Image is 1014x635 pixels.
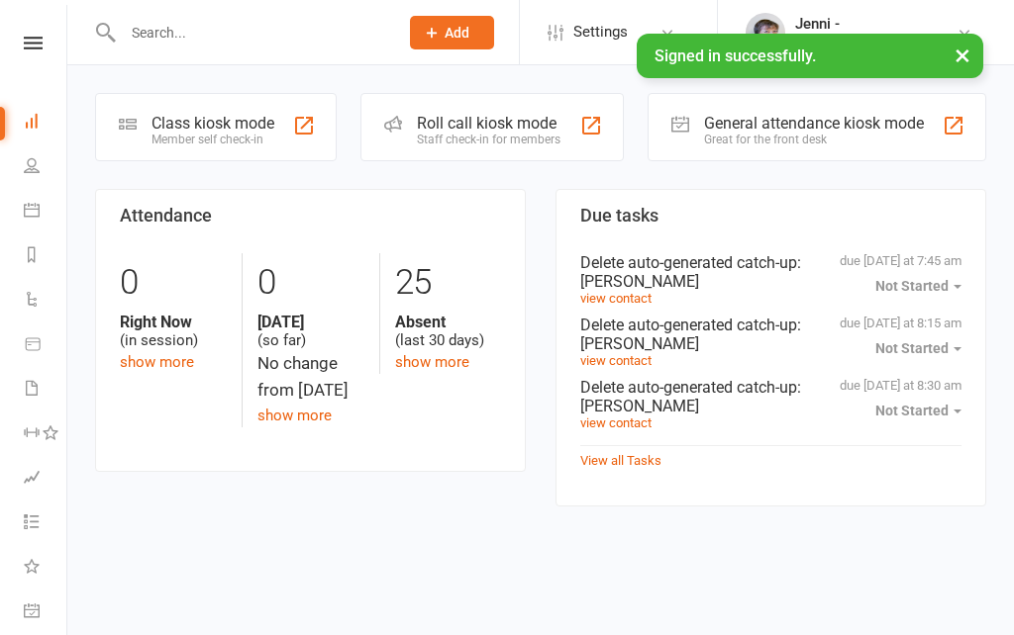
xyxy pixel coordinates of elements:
a: Assessments [24,457,68,501]
div: 0 [257,253,363,313]
button: Add [410,16,494,49]
h3: Attendance [120,206,501,226]
a: show more [395,353,469,371]
a: Calendar [24,190,68,234]
span: : [PERSON_NAME] [580,316,801,353]
a: People [24,145,68,190]
div: Great for the front desk [704,133,924,146]
div: Roll call kiosk mode [417,114,560,133]
a: show more [120,353,194,371]
div: Pilates Can Manuka [795,33,918,50]
div: Member self check-in [152,133,274,146]
input: Search... [117,19,384,46]
span: : [PERSON_NAME] [580,378,801,415]
div: Delete auto-generated catch-up [580,253,962,291]
strong: Absent [395,313,501,331]
a: Reports [24,234,68,279]
a: view contact [580,415,652,430]
div: Staff check-in for members [417,133,560,146]
a: What's New [24,546,68,590]
div: 25 [395,253,501,313]
span: Add [445,25,469,41]
a: General attendance kiosk mode [24,590,68,635]
div: (so far) [257,313,363,350]
div: Delete auto-generated catch-up [580,316,962,353]
div: 0 [120,253,227,313]
div: Class kiosk mode [152,114,274,133]
strong: [DATE] [257,313,363,331]
a: show more [257,407,332,424]
div: (last 30 days) [395,313,501,350]
span: Signed in successfully. [655,46,816,65]
div: General attendance kiosk mode [704,114,924,133]
h3: Due tasks [580,206,962,226]
span: Settings [573,10,628,54]
a: Dashboard [24,101,68,145]
a: view contact [580,353,652,368]
button: × [945,34,980,76]
a: view contact [580,291,652,306]
div: Jenni - [795,15,918,33]
span: : [PERSON_NAME] [580,253,801,291]
a: View all Tasks [580,453,661,468]
div: Delete auto-generated catch-up [580,378,962,415]
img: thumb_image1713422291.png [746,13,785,52]
strong: Right Now [120,313,227,331]
div: No change from [DATE] [257,350,363,404]
a: Product Sales [24,323,68,368]
div: (in session) [120,313,227,350]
